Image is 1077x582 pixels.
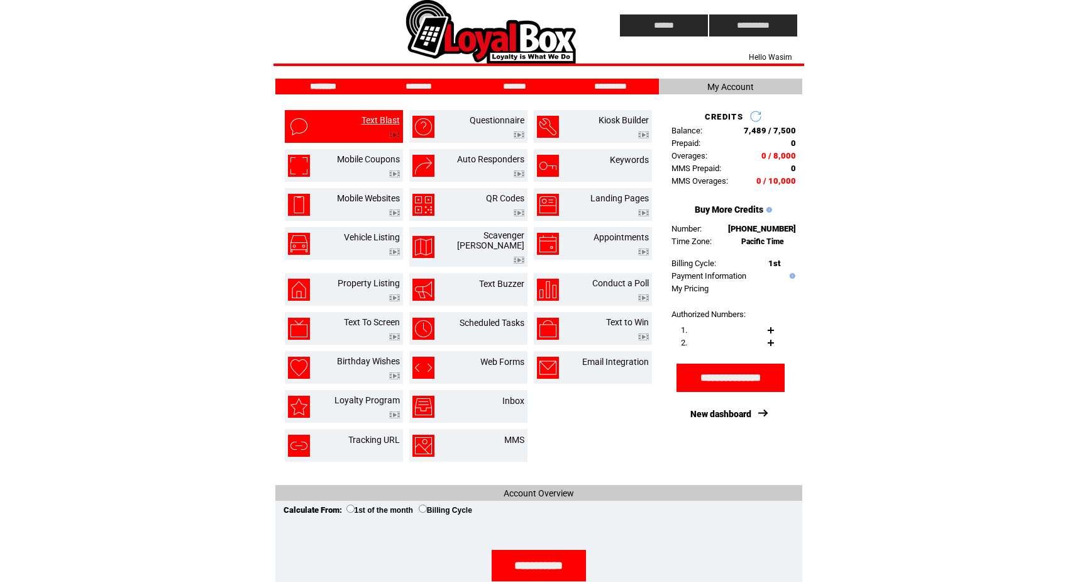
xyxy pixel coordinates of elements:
span: Authorized Numbers: [671,310,746,319]
a: Loyalty Program [334,395,400,405]
img: video.png [389,249,400,255]
span: 7,489 / 7,500 [744,126,796,135]
img: property-listing.png [288,279,310,301]
a: Auto Responders [457,154,524,164]
a: Scavenger [PERSON_NAME] [457,230,524,250]
span: 0 / 10,000 [756,176,796,186]
a: Questionnaire [470,115,524,125]
img: scheduled-tasks.png [412,318,434,340]
a: My Pricing [671,284,709,293]
span: MMS Overages: [671,176,728,186]
span: Pacific Time [741,237,784,246]
img: tracking-url.png [288,435,310,457]
a: Text To Screen [344,317,400,327]
a: Landing Pages [590,193,649,203]
img: video.png [638,249,649,255]
a: Tracking URL [348,435,400,445]
img: text-to-win.png [537,318,559,340]
img: video.png [389,171,400,177]
a: Conduct a Poll [592,278,649,288]
img: video.png [638,132,649,138]
img: video.png [514,132,524,138]
img: kiosk-builder.png [537,116,559,138]
label: 1st of the month [346,506,413,515]
img: email-integration.png [537,357,559,379]
img: appointments.png [537,233,559,255]
img: video.png [514,210,524,216]
span: 2. [681,338,687,347]
span: Hello Wasim [749,53,792,62]
span: 0 [791,164,796,173]
img: video.png [389,411,400,418]
input: Billing Cycle [419,505,427,513]
span: 0 / 8,000 [761,151,796,160]
a: New dashboard [690,409,751,419]
span: [PHONE_NUMBER] [728,224,796,233]
img: video.png [389,294,400,301]
a: QR Codes [486,193,524,203]
img: keywords.png [537,155,559,177]
a: Text Blast [362,115,400,125]
img: help.gif [763,207,772,213]
a: Mobile Websites [337,193,400,203]
a: Appointments [594,232,649,242]
a: Property Listing [338,278,400,288]
img: birthday-wishes.png [288,357,310,379]
img: video.png [514,171,524,177]
span: Billing Cycle: [671,259,716,268]
img: video.png [638,210,649,216]
span: 1st [768,259,780,268]
a: Web Forms [480,357,524,367]
span: CREDITS [705,112,743,121]
span: Overages: [671,151,707,160]
a: Text Buzzer [479,279,524,289]
a: Vehicle Listing [344,232,400,242]
img: mms.png [412,435,434,457]
label: Billing Cycle [419,506,472,515]
a: Scheduled Tasks [460,318,524,328]
span: My Account [707,82,754,92]
img: vehicle-listing.png [288,233,310,255]
img: text-to-screen.png [288,318,310,340]
a: Kiosk Builder [599,115,649,125]
img: video.png [389,132,400,138]
span: Number: [671,224,702,233]
span: 1. [681,325,687,335]
span: Calculate From: [284,505,342,515]
img: auto-responders.png [412,155,434,177]
img: video.png [514,257,524,264]
span: MMS Prepaid: [671,164,721,173]
img: video.png [389,333,400,340]
a: Keywords [610,155,649,165]
a: Inbox [502,396,524,406]
img: landing-pages.png [537,194,559,216]
img: video.png [389,210,400,216]
img: loyalty-program.png [288,396,310,418]
a: Email Integration [582,357,649,367]
img: help.gif [787,273,795,279]
img: video.png [638,333,649,340]
img: text-blast.png [288,116,310,138]
img: video.png [389,372,400,379]
a: Payment Information [671,271,746,281]
img: qr-codes.png [412,194,434,216]
span: Prepaid: [671,138,700,148]
img: text-buzzer.png [412,279,434,301]
img: questionnaire.png [412,116,434,138]
span: Time Zone: [671,237,712,246]
span: Balance: [671,126,702,135]
a: MMS [504,435,524,445]
a: Buy More Credits [695,204,763,215]
a: Text to Win [606,317,649,327]
img: mobile-websites.png [288,194,310,216]
span: 0 [791,138,796,148]
span: Account Overview [504,488,574,498]
img: conduct-a-poll.png [537,279,559,301]
img: mobile-coupons.png [288,155,310,177]
input: 1st of the month [346,505,355,513]
img: video.png [638,294,649,301]
a: Mobile Coupons [337,154,400,164]
a: Birthday Wishes [337,356,400,366]
img: web-forms.png [412,357,434,379]
img: scavenger-hunt.png [412,236,434,258]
